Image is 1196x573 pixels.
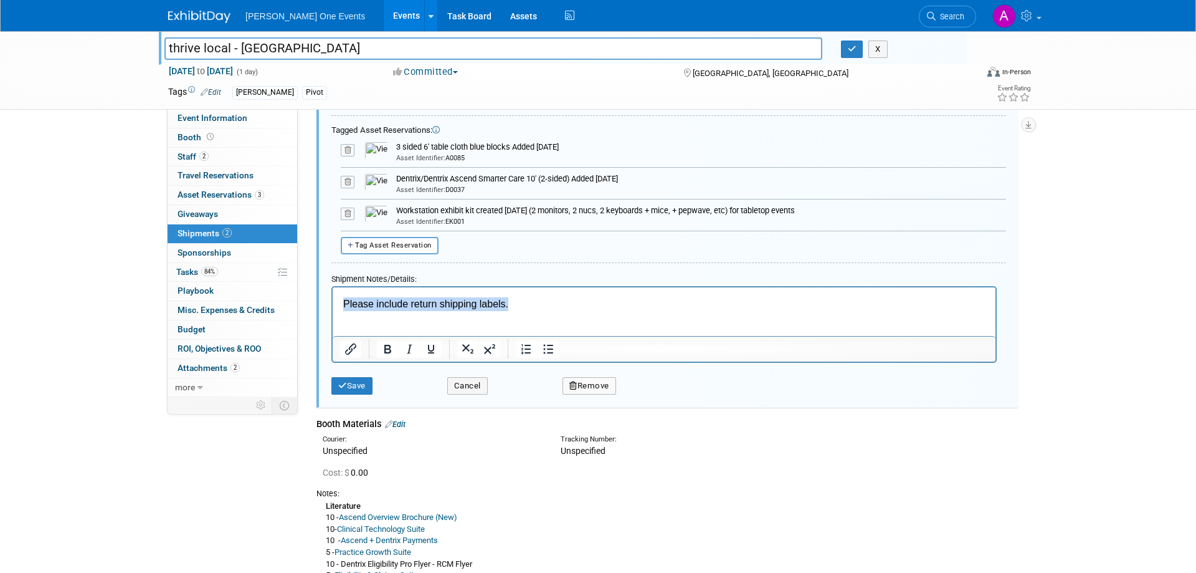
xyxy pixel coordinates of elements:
[339,513,457,522] a: Ascend Overview Brochure (New)
[168,205,297,224] a: Giveaways
[178,152,209,161] span: Staff
[561,446,605,456] span: Unspecified
[178,190,264,200] span: Asset Reservations
[992,4,1016,28] img: Amanda Bartschi
[176,267,218,277] span: Tasks
[178,286,214,296] span: Playbook
[168,224,297,243] a: Shipments2
[364,173,388,191] img: View Images
[302,86,327,99] div: Pivot
[323,435,542,445] div: Courier:
[377,340,398,358] button: Bold
[396,173,1006,185] div: Dentrix/Dentrix Ascend Smarter Care 10' (2-sided) Added [DATE]
[331,125,1006,137] div: Tagged Asset Reservations:
[168,11,230,23] img: ExhibitDay
[399,340,420,358] button: Italic
[1002,67,1031,77] div: In-Person
[396,218,465,226] span: EK001
[245,11,365,21] span: [PERSON_NAME] One Events
[903,65,1031,84] div: Event Format
[868,41,888,58] button: X
[168,186,297,205] a: Asset Reservations3
[168,340,297,359] a: ROI, Objectives & ROO
[396,218,445,226] span: Asset Identifier:
[364,142,388,160] img: View Images
[341,146,356,155] a: Remove
[997,85,1030,92] div: Event Rating
[272,397,298,413] td: Toggle Event Tabs
[168,85,221,100] td: Tags
[178,228,232,238] span: Shipments
[168,128,297,147] a: Booth
[341,237,439,254] button: Tag Asset Reservation
[479,340,500,358] button: Superscript
[341,536,438,545] a: Ascend + Dentrix Payments
[987,67,1000,77] img: Format-Inperson.png
[168,166,297,185] a: Travel Reservations
[232,86,298,99] div: [PERSON_NAME]
[168,263,297,282] a: Tasks84%
[250,397,272,413] td: Personalize Event Tab Strip
[420,340,442,358] button: Underline
[447,377,488,395] button: Cancel
[201,88,221,97] a: Edit
[178,209,218,219] span: Giveaways
[178,363,240,373] span: Attachments
[919,6,976,27] a: Search
[341,209,356,218] a: Remove
[175,382,195,392] span: more
[323,468,351,478] span: Cost: $
[396,186,445,194] span: Asset Identifier:
[168,359,297,378] a: Attachments2
[168,65,234,77] span: [DATE] [DATE]
[255,190,264,200] span: 3
[178,344,261,354] span: ROI, Objectives & ROO
[693,69,848,78] span: [GEOGRAPHIC_DATA], [GEOGRAPHIC_DATA]
[936,12,964,21] span: Search
[562,377,616,395] button: Remove
[230,363,240,372] span: 2
[222,228,232,238] span: 2
[355,241,432,249] span: Tag Asset Reservation
[178,305,275,315] span: Misc. Expenses & Credits
[168,320,297,339] a: Budget
[178,248,231,258] span: Sponsorships
[335,547,411,557] a: Practice Growth Suite
[168,148,297,166] a: Staff2
[389,65,463,79] button: Committed
[178,132,216,142] span: Booth
[168,301,297,320] a: Misc. Expenses & Credits
[235,68,258,76] span: (1 day)
[331,377,373,395] button: Save
[168,282,297,301] a: Playbook
[178,324,206,334] span: Budget
[396,186,465,194] span: D0037
[178,113,247,123] span: Event Information
[168,244,297,262] a: Sponsorships
[561,435,840,445] div: Tracking Number:
[323,468,373,478] span: 0.00
[195,66,207,76] span: to
[201,267,218,276] span: 84%
[396,142,1006,153] div: 3 sided 6' table cloth blue blocks Added [DATE]
[337,524,425,534] a: Clinical Technology Suite
[199,152,209,161] span: 2
[333,287,995,336] iframe: Rich Text Area. Press ALT-0 for help.
[341,178,356,186] a: Remove
[168,378,297,397] a: more
[326,501,361,511] b: Literature
[385,420,406,429] a: Edit
[516,340,537,358] button: Numbered list
[178,170,254,180] span: Travel Reservations
[316,418,1018,431] div: Booth Materials
[331,268,997,286] div: Shipment Notes/Details:
[168,109,297,128] a: Event Information
[340,340,361,358] button: Insert/edit link
[323,445,542,457] div: Unspecified
[364,205,388,223] img: View Images
[396,205,1006,216] div: Workstation exhibit kit created [DATE] (2 monitors, 2 nucs, 2 keyboards + mice, + pepwave, etc) f...
[457,340,478,358] button: Subscript
[316,488,1018,499] div: Notes:
[396,154,445,162] span: Asset Identifier:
